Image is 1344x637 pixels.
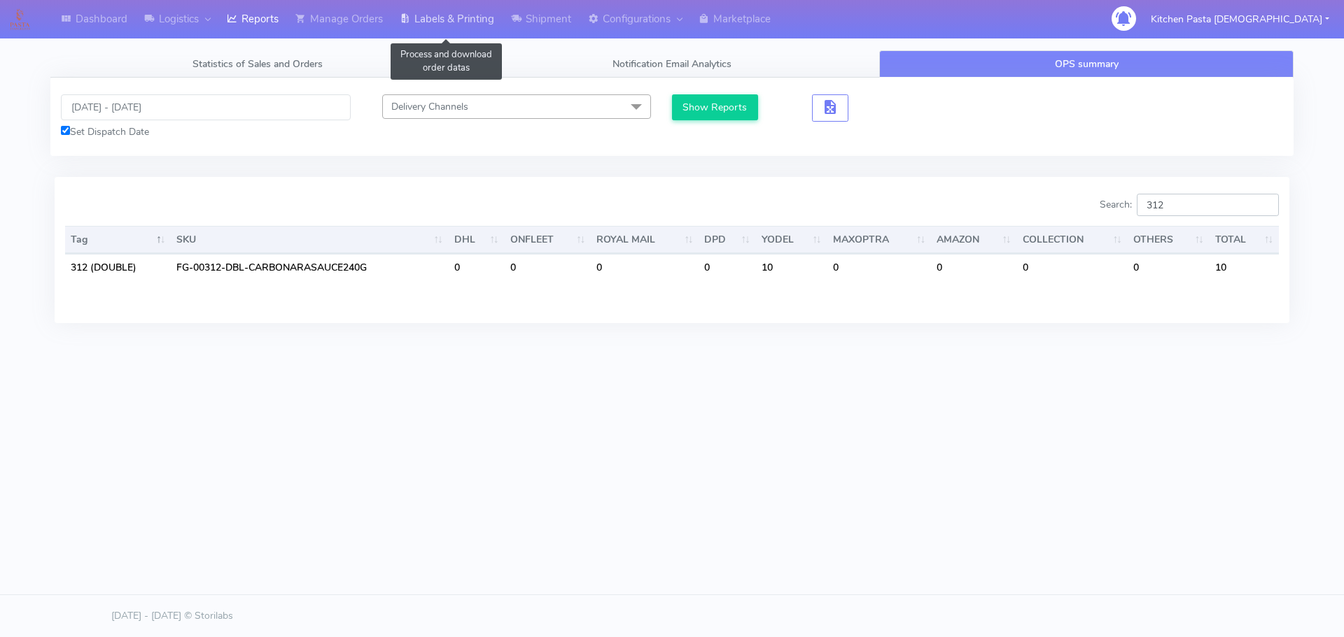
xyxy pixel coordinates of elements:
[931,254,1016,280] td: 0
[50,50,1294,78] ul: Tabs
[65,254,171,280] td: 312 (DOUBLE)
[1137,194,1279,216] input: Search:
[171,254,448,280] td: FG-00312-DBL-CARBONARASAUCE240G
[1128,254,1210,280] td: 0
[1140,5,1340,34] button: Kitchen Pasta [DEMOGRAPHIC_DATA]
[449,254,505,280] td: 0
[1017,254,1128,280] td: 0
[505,226,591,254] th: ONFLEET : activate to sort column ascending
[931,226,1016,254] th: AMAZON : activate to sort column ascending
[1210,226,1279,254] th: TOTAL : activate to sort column ascending
[1210,254,1279,280] td: 10
[391,100,468,113] span: Delivery Channels
[699,254,755,280] td: 0
[61,124,351,139] div: Set Dispatch Date
[756,254,827,280] td: 10
[591,226,699,254] th: ROYAL MAIL : activate to sort column ascending
[672,94,758,120] button: Show Reports
[192,57,323,71] span: Statistics of Sales and Orders
[1100,194,1279,216] label: Search:
[699,226,755,254] th: DPD : activate to sort column ascending
[449,226,505,254] th: DHL : activate to sort column ascending
[827,226,932,254] th: MAXOPTRA : activate to sort column ascending
[612,57,731,71] span: Notification Email Analytics
[61,94,351,120] input: Pick the Daterange
[1017,226,1128,254] th: COLLECTION : activate to sort column ascending
[591,254,699,280] td: 0
[1128,226,1210,254] th: OTHERS : activate to sort column ascending
[505,254,591,280] td: 0
[1055,57,1119,71] span: OPS summary
[756,226,827,254] th: YODEL : activate to sort column ascending
[65,226,171,254] th: Tag: activate to sort column descending
[827,254,932,280] td: 0
[171,226,448,254] th: SKU: activate to sort column ascending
